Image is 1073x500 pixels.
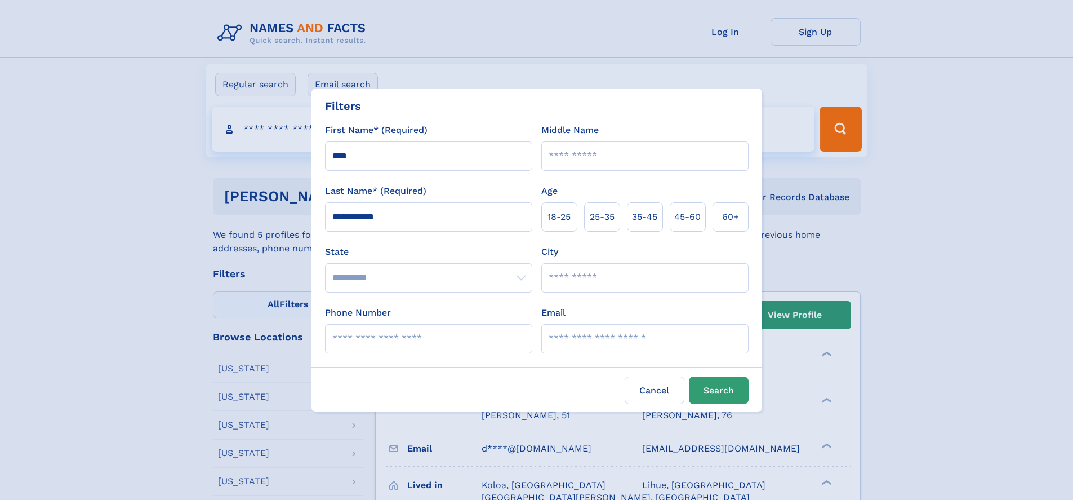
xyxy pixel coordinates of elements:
[541,123,599,137] label: Middle Name
[689,377,749,404] button: Search
[625,377,684,404] label: Cancel
[541,306,566,320] label: Email
[590,210,615,224] span: 25‑35
[325,184,426,198] label: Last Name* (Required)
[325,306,391,320] label: Phone Number
[722,210,739,224] span: 60+
[632,210,657,224] span: 35‑45
[541,245,558,259] label: City
[674,210,701,224] span: 45‑60
[325,98,361,114] div: Filters
[325,245,532,259] label: State
[541,184,558,198] label: Age
[547,210,571,224] span: 18‑25
[325,123,428,137] label: First Name* (Required)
